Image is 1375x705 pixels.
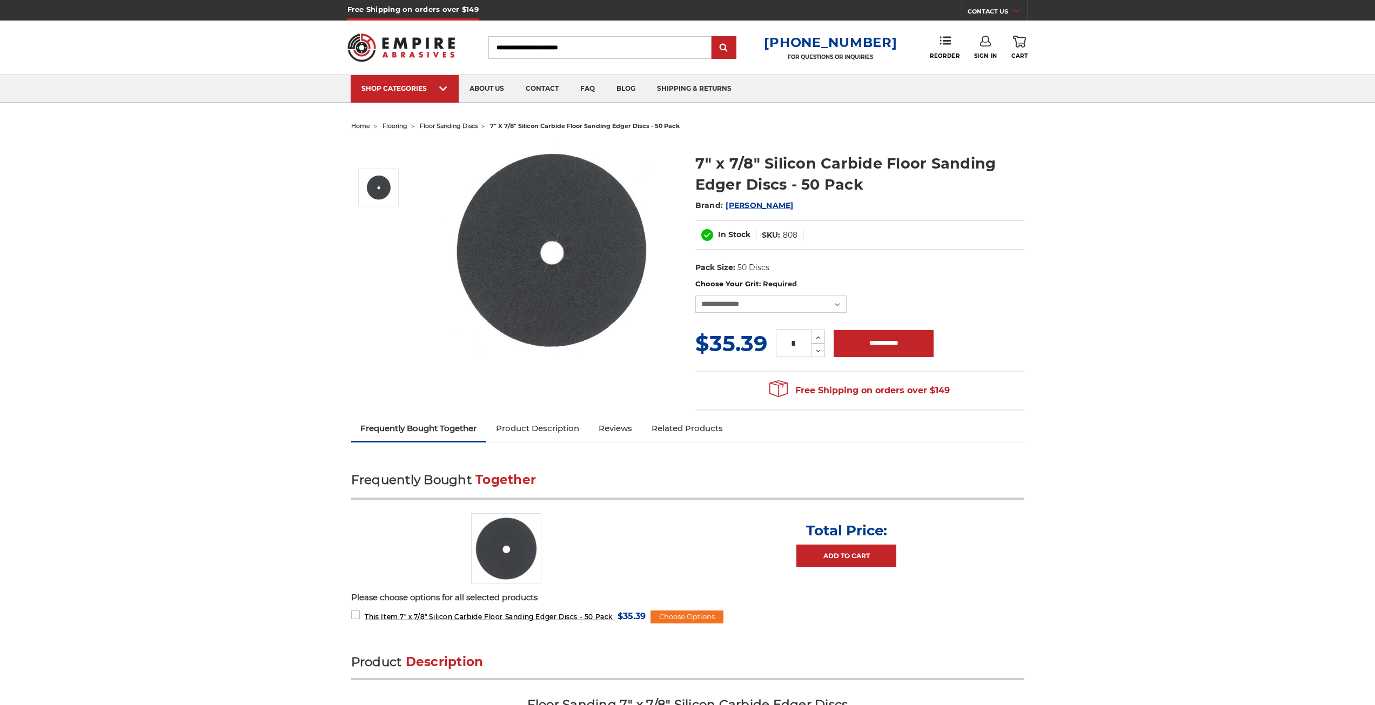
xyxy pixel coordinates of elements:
input: Submit [713,37,735,59]
img: 7" x 7/8" Silicon Carbide Floor Sanding Edger Disc [365,174,392,201]
span: 7" x 7/8" Silicon Carbide Floor Sanding Edger Discs - 50 Pack [365,613,613,621]
dd: 808 [783,230,797,241]
a: Product Description [486,417,589,440]
a: [PHONE_NUMBER] [764,35,897,50]
img: 7" x 7/8" Silicon Carbide Floor Sanding Edger Disc [471,513,541,583]
a: contact [515,75,569,103]
a: faq [569,75,606,103]
span: Frequently Bought [351,472,472,487]
a: Reviews [589,417,642,440]
span: Brand: [695,200,723,210]
a: floor sanding discs [420,122,478,130]
span: Description [406,654,484,669]
span: $35.39 [695,330,767,357]
dt: Pack Size: [695,262,735,273]
a: [PERSON_NAME] [726,200,793,210]
span: Free Shipping on orders over $149 [769,380,950,401]
p: FOR QUESTIONS OR INQUIRIES [764,53,897,61]
img: Empire Abrasives [347,26,455,69]
dt: SKU: [762,230,780,241]
img: 7" x 7/8" Silicon Carbide Floor Sanding Edger Disc [444,142,660,358]
a: blog [606,75,646,103]
a: Add to Cart [796,545,896,567]
a: Frequently Bought Together [351,417,487,440]
span: $35.39 [618,609,646,623]
dd: 50 Discs [737,262,769,273]
label: Choose Your Grit: [695,279,1024,290]
span: Reorder [930,52,960,59]
span: Together [475,472,536,487]
a: about us [459,75,515,103]
a: home [351,122,370,130]
strong: This Item: [365,613,400,621]
a: flooring [383,122,407,130]
span: Sign In [974,52,997,59]
small: Required [763,279,797,288]
div: SHOP CATEGORIES [361,84,448,92]
a: Cart [1011,36,1028,59]
p: Please choose options for all selected products [351,592,1024,604]
a: Reorder [930,36,960,59]
p: Total Price: [806,522,887,539]
h1: 7" x 7/8" Silicon Carbide Floor Sanding Edger Discs - 50 Pack [695,153,1024,195]
div: Choose Options [650,610,723,623]
span: Product [351,654,402,669]
a: shipping & returns [646,75,742,103]
span: In Stock [718,230,750,239]
a: CONTACT US [968,5,1028,21]
span: Cart [1011,52,1028,59]
span: 7" x 7/8" silicon carbide floor sanding edger discs - 50 pack [490,122,680,130]
a: Related Products [642,417,733,440]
